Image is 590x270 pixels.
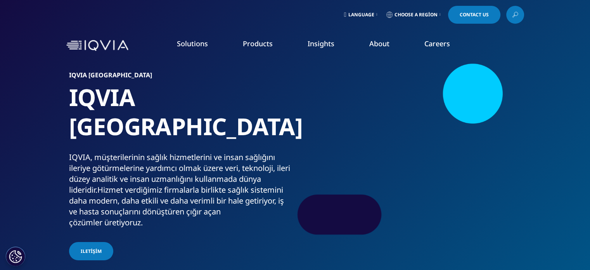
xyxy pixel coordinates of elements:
nav: Primary [131,27,524,64]
div: IQVIA, müşterilerinin sağlık hizmetlerini ve insan sağlığını ileriye götürmelerine yardımcı olmak... [69,152,292,228]
span: Choose a Region [394,12,438,18]
span: Language [348,12,374,18]
a: Solutions [177,39,208,48]
h6: IQVIA ​[GEOGRAPHIC_DATA] [69,72,292,83]
span: Iletişim [81,248,102,254]
a: About [369,39,389,48]
a: Products [243,39,273,48]
h1: IQVIA [GEOGRAPHIC_DATA] [69,83,292,152]
button: Tanımlama Bilgisi Ayarları [6,247,25,266]
a: Iletişim [69,242,113,260]
a: Careers [424,39,450,48]
a: Contact Us [448,6,500,24]
span: Contact Us [460,12,489,17]
img: 349_businessman-in-office-using-tablet.jpg [313,72,521,227]
a: Insights [308,39,334,48]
